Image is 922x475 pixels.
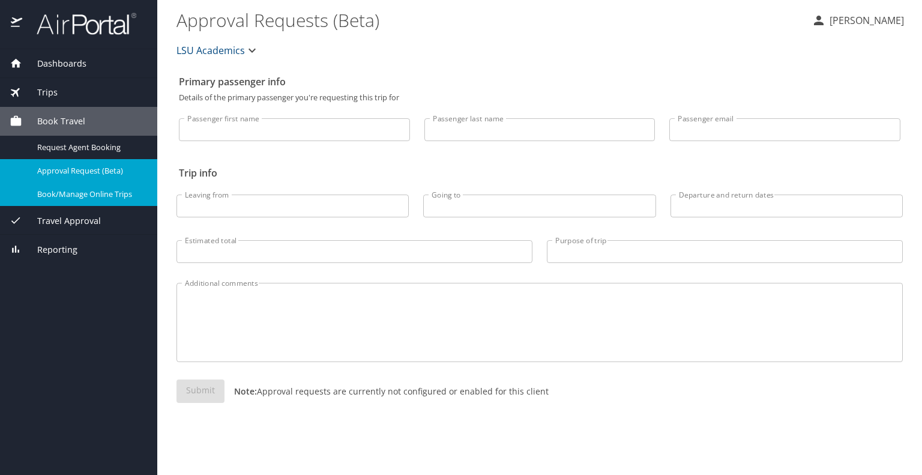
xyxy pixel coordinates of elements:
[807,10,909,31] button: [PERSON_NAME]
[826,13,904,28] p: [PERSON_NAME]
[179,72,900,91] h2: Primary passenger info
[176,42,245,59] span: LSU Academics
[22,214,101,228] span: Travel Approval
[22,115,85,128] span: Book Travel
[176,1,802,38] h1: Approval Requests (Beta)
[37,189,143,200] span: Book/Manage Online Trips
[172,38,264,62] button: LSU Academics
[22,243,77,256] span: Reporting
[37,165,143,177] span: Approval Request (Beta)
[23,12,136,35] img: airportal-logo.png
[22,86,58,99] span: Trips
[234,386,257,397] strong: Note:
[179,163,900,183] h2: Trip info
[179,94,900,101] p: Details of the primary passenger you're requesting this trip for
[224,385,549,398] p: Approval requests are currently not configured or enabled for this client
[22,57,86,70] span: Dashboards
[37,142,143,153] span: Request Agent Booking
[11,12,23,35] img: icon-airportal.png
